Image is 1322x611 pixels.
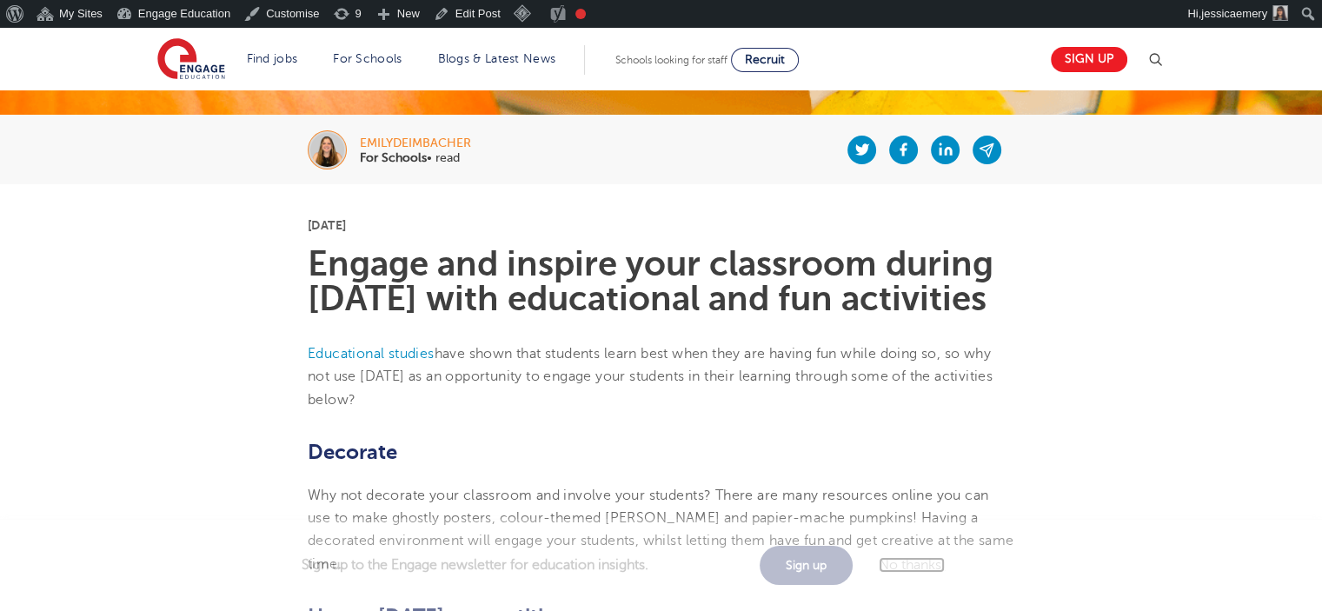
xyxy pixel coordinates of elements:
[760,546,853,585] a: Sign up
[745,53,785,66] span: Recruit
[308,346,435,362] a: Educational studies
[879,557,945,573] a: No thanks.
[333,52,402,65] a: For Schools
[157,38,225,82] img: Engage Education
[308,219,1014,231] p: [DATE]
[731,48,799,72] a: Recruit
[360,152,471,164] p: • read
[308,346,993,408] span: have shown that students learn best when they are having fun while doing so, so why not use [DATE...
[615,54,727,66] span: Schools looking for staff
[360,137,471,149] div: emilydeimbacher
[302,557,648,573] strong: Sign up to the Engage newsletter for education insights.
[1051,47,1127,72] a: Sign up
[247,52,298,65] a: Find jobs
[438,52,556,65] a: Blogs & Latest News
[360,151,427,164] b: For Schools
[1201,7,1267,20] span: jessicaemery
[308,440,397,464] span: Decorate
[308,488,1013,572] span: Why not decorate your classroom and involve your students? There are many resources online you ca...
[308,247,1014,316] h1: Engage and inspire your classroom during [DATE] with educational and fun activities
[575,9,586,19] div: Focus keyphrase not set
